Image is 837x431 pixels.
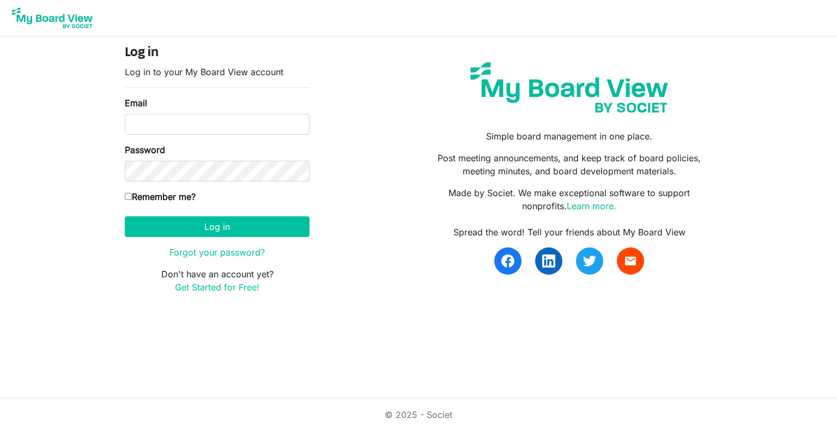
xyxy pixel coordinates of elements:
img: My Board View Logo [9,4,96,32]
a: Forgot your password? [169,247,265,258]
label: Password [125,143,165,156]
p: Made by Societ. We make exceptional software to support nonprofits. [427,186,712,213]
label: Remember me? [125,190,196,203]
a: Get Started for Free! [175,282,259,293]
a: © 2025 - Societ [385,409,452,420]
p: Post meeting announcements, and keep track of board policies, meeting minutes, and board developm... [427,151,712,178]
img: my-board-view-societ.svg [462,54,676,121]
p: Don't have an account yet? [125,268,310,294]
span: email [624,254,637,268]
p: Simple board management in one place. [427,130,712,143]
button: Log in [125,216,310,237]
img: linkedin.svg [542,254,555,268]
a: email [617,247,644,275]
img: facebook.svg [501,254,514,268]
div: Spread the word! Tell your friends about My Board View [427,226,712,239]
a: Learn more. [567,201,616,211]
p: Log in to your My Board View account [125,65,310,78]
h4: Log in [125,45,310,61]
input: Remember me? [125,193,132,200]
label: Email [125,96,147,110]
img: twitter.svg [583,254,596,268]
